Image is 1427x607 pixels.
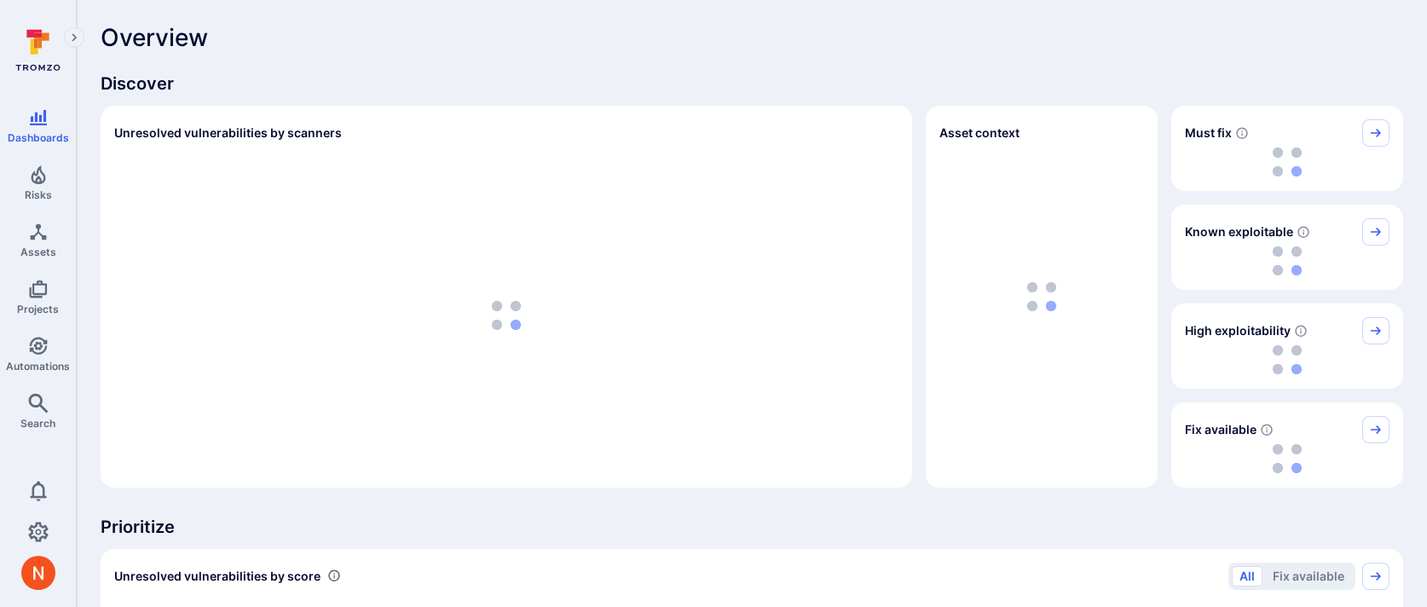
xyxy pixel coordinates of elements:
svg: Vulnerabilities with fix available [1260,423,1274,436]
div: Neeren Patki [21,556,55,590]
span: Fix available [1185,421,1257,438]
div: Fix available [1171,402,1403,488]
div: Must fix [1171,106,1403,191]
div: loading spinner [1185,344,1389,375]
span: Must fix [1185,124,1232,142]
span: Dashboards [8,131,69,144]
img: Loading... [1273,246,1302,275]
img: Loading... [1273,345,1302,374]
img: Loading... [492,301,521,330]
span: Projects [17,303,59,315]
span: Known exploitable [1185,223,1293,240]
span: Risks [25,188,52,201]
div: loading spinner [1185,147,1389,177]
div: loading spinner [1185,246,1389,276]
span: Asset context [939,124,1020,142]
button: Fix available [1265,566,1352,587]
h2: Unresolved vulnerabilities by scanners [114,124,342,142]
img: ACg8ocIprwjrgDQnDsNSk9Ghn5p5-B8DpAKWoJ5Gi9syOE4K59tr4Q=s96-c [21,556,55,590]
span: Prioritize [101,515,1403,539]
span: Discover [101,72,1403,95]
span: Assets [20,246,56,258]
span: Overview [101,24,208,51]
svg: EPSS score ≥ 0.7 [1294,324,1308,338]
div: Known exploitable [1171,205,1403,290]
button: Expand navigation menu [64,27,84,48]
button: All [1232,566,1262,587]
img: Loading... [1273,444,1302,473]
svg: Risk score >=40 , missed SLA [1235,126,1249,140]
span: High exploitability [1185,322,1291,339]
svg: Confirmed exploitable by KEV [1297,225,1310,239]
span: Search [20,417,55,430]
span: Unresolved vulnerabilities by score [114,568,321,585]
i: Expand navigation menu [68,31,80,45]
div: loading spinner [1185,443,1389,474]
span: Automations [6,360,70,373]
img: Loading... [1273,147,1302,176]
div: Number of vulnerabilities in status 'Open' 'Triaged' and 'In process' grouped by score [327,567,341,585]
div: High exploitability [1171,303,1403,389]
div: loading spinner [114,157,898,474]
